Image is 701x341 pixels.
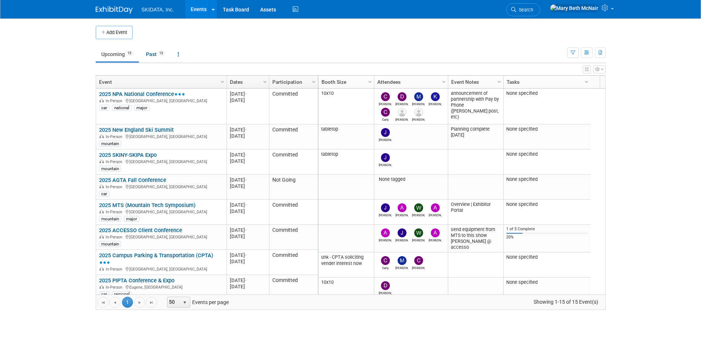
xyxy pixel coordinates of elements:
[230,177,266,183] div: [DATE]
[379,117,392,121] div: Carly Jansen
[99,158,223,165] div: [GEOGRAPHIC_DATA], [GEOGRAPHIC_DATA]
[262,79,268,85] span: Column Settings
[106,185,125,189] span: In-Person
[506,126,588,132] div: None specified
[431,203,440,212] img: Andreas Kranabetter
[245,252,246,258] span: -
[414,92,423,101] img: Malloy Pohrer
[414,203,423,212] img: William Reigeluth
[412,101,425,106] div: Malloy Pohrer
[395,237,408,242] div: John Keefe
[230,258,266,265] div: [DATE]
[506,90,588,96] div: None specified
[398,256,406,265] img: Malloy Pohrer
[527,297,605,307] span: Showing 1-15 of 15 Event(s)
[550,4,599,12] img: Mary Beth McNair
[414,228,423,237] img: Wesley Martin
[99,97,223,104] div: [GEOGRAPHIC_DATA], [GEOGRAPHIC_DATA]
[321,76,369,88] a: Booth Size
[218,76,227,87] a: Column Settings
[99,209,223,215] div: [GEOGRAPHIC_DATA], [GEOGRAPHIC_DATA]
[99,183,223,190] div: [GEOGRAPHIC_DATA], [GEOGRAPHIC_DATA]
[157,297,236,308] span: Events per page
[96,6,133,14] img: ExhibitDay
[230,97,266,103] div: [DATE]
[106,99,125,103] span: In-Person
[230,127,266,133] div: [DATE]
[583,79,589,85] span: Column Settings
[448,89,503,124] td: announcement of partnership with Pay by Phone ([PERSON_NAME] post, etc)
[507,76,586,88] a: Tasks
[379,212,392,217] div: John Keefe
[106,267,125,272] span: In-Person
[98,297,109,308] a: Go to the first page
[100,300,106,306] span: Go to the first page
[395,117,408,121] div: Dave Luken
[412,237,425,242] div: Wesley Martin
[106,235,125,240] span: In-Person
[99,76,222,88] a: Event
[99,141,121,147] div: mountain
[245,278,246,283] span: -
[99,227,182,234] a: 2025 ACCESSO Client Conference
[230,208,266,214] div: [DATE]
[448,200,503,225] td: Overview | Exhibitor Portal
[140,47,171,61] a: Past13
[149,300,154,306] span: Go to the last page
[230,227,266,233] div: [DATE]
[99,159,104,163] img: In-Person Event
[448,225,503,253] td: send equipment from MTS to this show [PERSON_NAME] @ accesso
[379,290,392,295] div: Damon Kessler
[379,137,392,142] div: John Keefe
[99,127,174,133] a: 2025 New England Ski Summit
[379,162,392,167] div: John Keefe
[412,265,425,270] div: Christopher Archer
[431,228,440,237] img: Andreas Kranabetter
[582,76,591,87] a: Column Settings
[230,133,266,139] div: [DATE]
[106,134,125,139] span: In-Person
[269,250,318,275] td: Committed
[412,212,425,217] div: William Reigeluth
[134,297,145,308] a: Go to the next page
[516,7,533,13] span: Search
[99,91,185,97] a: 2025 NPA National Conference
[99,277,174,284] a: 2025 PIPTA Conference & Expo
[381,256,390,265] img: Carly Jansen
[99,210,104,213] img: In-Person Event
[99,285,104,289] img: In-Person Event
[124,216,139,222] div: major
[99,235,104,238] img: In-Person Event
[261,76,269,87] a: Column Settings
[319,278,374,303] td: 10x10
[381,203,390,212] img: John Keefe
[99,99,104,102] img: In-Person Event
[367,79,373,85] span: Column Settings
[319,252,374,278] td: unk - CPTA soliciting vender interest now
[381,228,390,237] img: Andy Shenberger
[398,92,406,101] img: Damon Kessler
[99,152,157,158] a: 2025 SKINY-SKIPA Expo
[398,203,406,212] img: Andy Shenberger
[319,149,374,175] td: tabletop
[379,101,392,106] div: Christopher Archer
[381,281,390,290] img: Damon Kessler
[99,252,213,266] a: 2025 Campus Parking & Transportation (CPTA)
[112,291,132,297] div: regional
[506,279,588,285] div: None specified
[220,79,225,85] span: Column Settings
[269,89,318,124] td: Committed
[496,79,502,85] span: Column Settings
[245,152,246,158] span: -
[395,212,408,217] div: Andy Shenberger
[99,166,121,172] div: mountain
[398,108,406,117] img: Dave Luken
[146,297,157,308] a: Go to the last page
[230,202,266,208] div: [DATE]
[99,284,223,290] div: Eugene, [GEOGRAPHIC_DATA]
[381,108,390,117] img: Carly Jansen
[137,300,143,306] span: Go to the next page
[230,252,266,258] div: [DATE]
[319,124,374,149] td: tabletop
[99,191,109,197] div: car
